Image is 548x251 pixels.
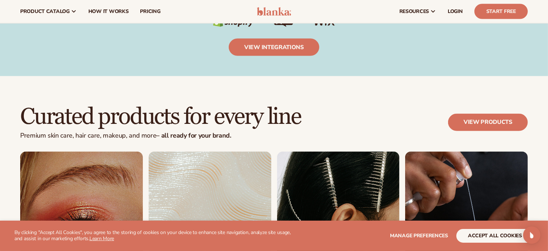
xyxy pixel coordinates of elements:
[474,4,528,19] a: Start Free
[399,9,429,14] span: resources
[523,226,540,244] div: Open Intercom Messenger
[14,230,298,242] p: By clicking "Accept All Cookies", you agree to the storing of cookies on your device to enhance s...
[20,105,301,129] h2: Curated products for every line
[20,132,301,140] p: Premium skin care, hair care, makeup, and more
[448,9,463,14] span: LOGIN
[20,9,70,14] span: product catalog
[390,232,448,239] span: Manage preferences
[390,229,448,243] button: Manage preferences
[229,39,319,56] a: view integrations
[88,9,129,14] span: How It Works
[140,9,160,14] span: pricing
[156,131,231,140] strong: – all ready for your brand.
[448,114,528,131] a: View products
[89,235,114,242] a: Learn More
[456,229,534,243] button: accept all cookies
[257,7,291,16] img: logo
